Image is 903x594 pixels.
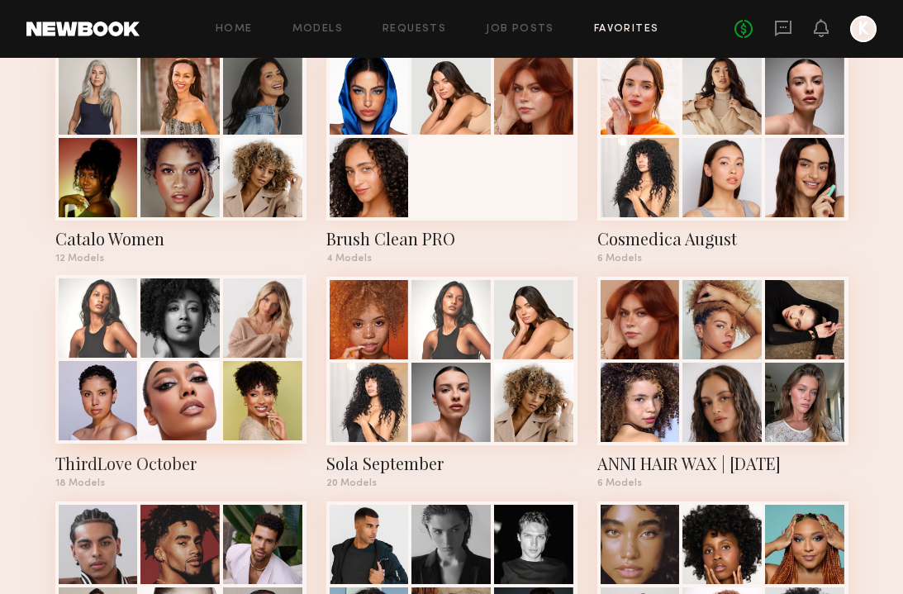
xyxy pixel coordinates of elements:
a: Catalo Women12 Models [55,52,307,264]
div: Catalo Women [55,227,307,250]
div: Brush Clean PRO [326,227,577,250]
div: 4 Models [326,254,577,264]
div: 20 Models [326,478,577,488]
div: ThirdLove October [55,452,307,475]
a: ThirdLove October18 Models [55,277,307,488]
div: Sola September [326,452,577,475]
div: 18 Models [55,478,307,488]
div: ANNI HAIR WAX | AUGUST'25 [597,452,848,475]
a: Home [216,24,253,35]
a: Sola September20 Models [326,277,577,488]
a: Job Posts [486,24,554,35]
div: 6 Models [597,478,848,488]
div: Cosmedica August [597,227,848,250]
div: 6 Models [597,254,848,264]
a: Cosmedica August6 Models [597,52,848,264]
div: 12 Models [55,254,307,264]
a: Favorites [594,24,659,35]
a: ANNI HAIR WAX | [DATE]6 Models [597,277,848,488]
a: Brush Clean PRO4 Models [326,52,577,264]
a: Requests [383,24,446,35]
a: Models [292,24,343,35]
a: K [850,16,877,42]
